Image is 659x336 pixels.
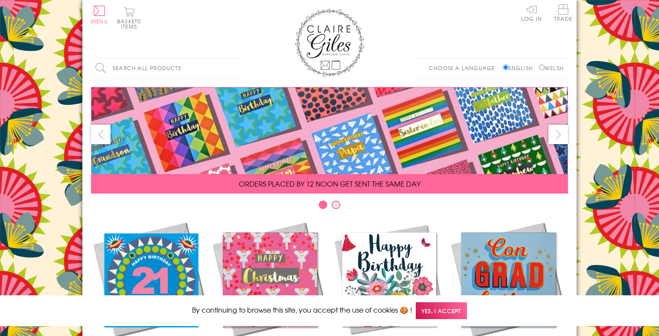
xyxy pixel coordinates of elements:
img: Claire Giles Greetings Cards [295,9,364,77]
p: Choose a language: [429,64,501,72]
input: Welsh [539,65,545,70]
div: Carousel Pagination [91,200,568,213]
button: Menu [91,6,108,24]
button: prev [91,125,111,144]
label: Welsh [539,64,564,72]
button: Carousel Page 2 [332,200,340,209]
span: Yes, I accept [416,302,467,319]
span: Trade [554,4,572,21]
span: Menu [91,17,108,25]
button: Carousel Page 1 (Current Slide) [319,200,327,209]
span: ORDERS PLACED BY 12 NOON GET SENT THE SAME DAY [239,178,421,189]
a: Log In [521,4,542,21]
input: Search all products [91,58,243,78]
input: Search [234,58,243,78]
a: Trade [554,4,572,23]
span: 0 items [121,17,141,30]
label: English [503,64,537,72]
button: Basket0 items [117,7,141,29]
button: next [548,125,568,144]
input: English [503,65,509,70]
